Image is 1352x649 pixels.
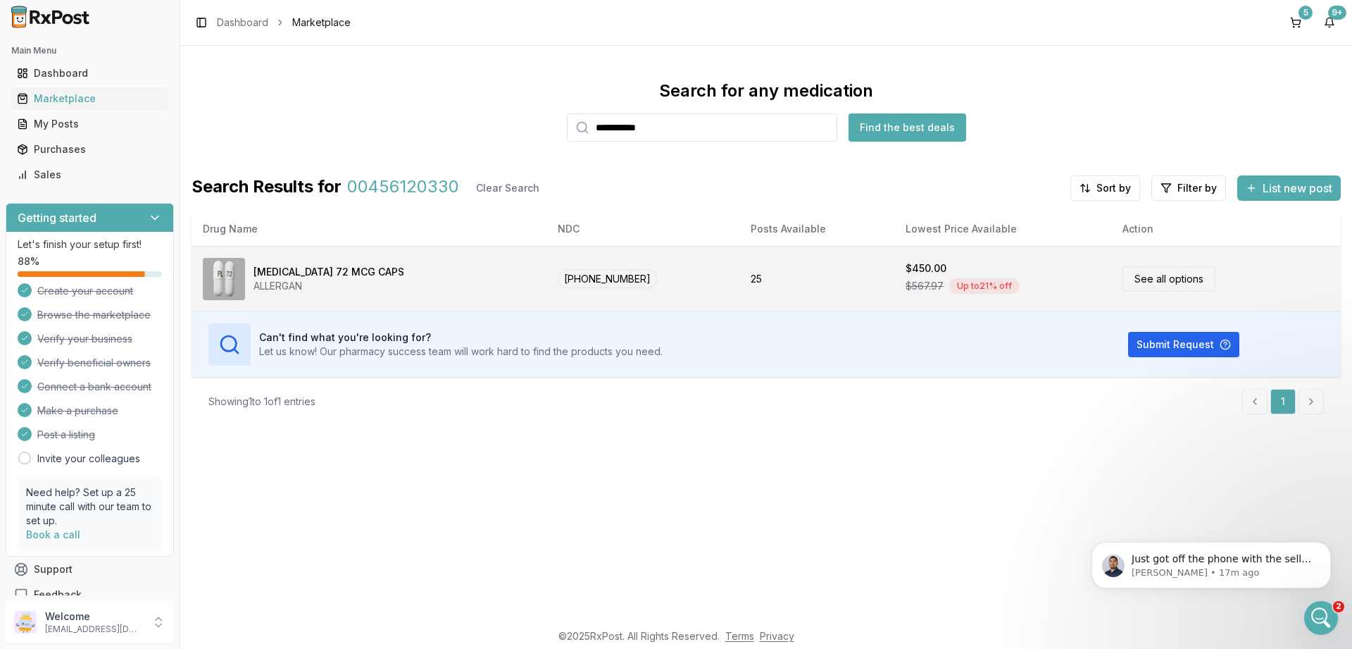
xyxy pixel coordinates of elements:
span: Make a purchase [37,404,118,418]
a: Book a call [26,529,80,540]
p: Let's finish your setup first! [18,237,162,252]
button: Dashboard [6,62,174,85]
div: Dashboard [17,66,163,80]
p: [EMAIL_ADDRESS][DOMAIN_NAME] [45,624,143,635]
div: Up to 21 % off [949,278,1020,294]
button: Submit Request [1128,332,1239,357]
th: Drug Name [192,212,546,246]
p: Welcome [45,610,143,624]
div: ALLERGAN [254,279,404,293]
button: 5 [1284,11,1307,34]
button: Sort by [1070,175,1140,201]
div: My Posts [17,117,163,131]
span: 88 % [18,254,39,268]
span: [PHONE_NUMBER] [558,269,657,288]
th: Posts Available [739,212,894,246]
span: Filter by [1177,181,1217,195]
div: Purchases [17,142,163,156]
a: Purchases [11,137,168,162]
a: Dashboard [217,16,268,30]
button: Marketplace [6,87,174,110]
a: Privacy [760,630,794,642]
span: Marketplace [292,16,351,30]
button: Filter by [1151,175,1226,201]
a: 1 [1270,389,1296,414]
span: Verify beneficial owners [37,356,151,370]
th: Lowest Price Available [894,212,1110,246]
nav: pagination [1242,389,1324,414]
button: Feedback [6,582,174,607]
button: My Posts [6,113,174,135]
span: Browse the marketplace [37,308,151,322]
span: Sort by [1096,181,1131,195]
a: List new post [1237,183,1341,197]
span: $567.97 [906,279,944,293]
p: Let us know! Our pharmacy success team will work hard to find the products you need. [259,345,663,359]
img: User avatar [14,611,37,633]
span: Create your account [37,284,133,298]
span: Post a listing [37,428,95,442]
a: See all options [1122,266,1215,291]
a: Terms [725,630,754,642]
th: NDC [546,212,739,246]
a: Sales [11,162,168,187]
div: Search for any medication [659,80,873,102]
h2: Main Menu [11,45,168,56]
img: RxPost Logo [6,6,96,28]
span: 00456120330 [347,175,459,201]
div: $450.00 [906,261,946,276]
a: Dashboard [11,61,168,86]
div: Marketplace [17,92,163,106]
span: Feedback [34,588,82,602]
span: Search Results for [192,175,342,201]
span: List new post [1263,180,1332,197]
div: Showing 1 to 1 of 1 entries [208,395,315,409]
img: Linzess 72 MCG CAPS [203,258,245,300]
a: My Posts [11,111,168,137]
div: Sales [17,168,163,182]
span: Connect a bank account [37,380,151,394]
h3: Can't find what you're looking for? [259,330,663,345]
span: Verify your business [37,332,132,346]
p: Need help? Set up a 25 minute call with our team to set up. [26,486,154,528]
a: Invite your colleagues [37,452,140,466]
a: Marketplace [11,86,168,111]
h3: Getting started [18,209,96,226]
button: 9+ [1318,11,1341,34]
iframe: Intercom notifications message [1070,512,1352,611]
button: Purchases [6,138,174,161]
button: Clear Search [465,175,551,201]
div: 5 [1298,6,1313,20]
iframe: Intercom live chat [1304,601,1338,635]
nav: breadcrumb [217,16,351,30]
td: 25 [739,246,894,311]
button: List new post [1237,175,1341,201]
button: Support [6,557,174,582]
th: Action [1111,212,1341,246]
div: [MEDICAL_DATA] 72 MCG CAPS [254,265,404,279]
button: Sales [6,163,174,186]
div: 9+ [1328,6,1346,20]
button: Find the best deals [849,113,966,142]
span: 2 [1333,601,1344,612]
